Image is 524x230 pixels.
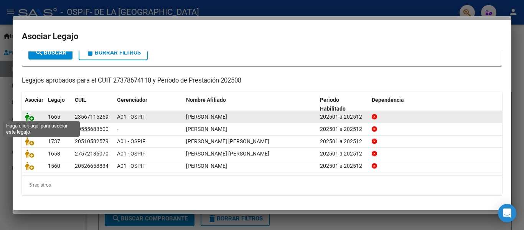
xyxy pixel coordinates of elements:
[117,163,145,169] span: A01 - OSPIF
[86,49,141,56] span: Borrar Filtros
[48,97,65,103] span: Legajo
[186,97,226,103] span: Nombre Afiliado
[48,114,60,120] span: 1665
[48,151,60,157] span: 1658
[183,92,317,117] datatable-header-cell: Nombre Afiliado
[75,149,109,158] div: 27572186070
[186,163,227,169] span: GOMEZ CELIS BRUNO LEON
[75,162,109,170] div: 20526658834
[22,92,45,117] datatable-header-cell: Asociar
[117,138,145,144] span: A01 - OSPIF
[117,126,119,132] span: -
[186,138,269,144] span: CARRIZO CARDOZO BENJAMIN JOSUE
[35,49,66,56] span: Buscar
[320,137,366,146] div: 202501 a 202512
[35,48,44,57] mat-icon: search
[75,137,109,146] div: 20510582579
[48,163,60,169] span: 1560
[75,97,86,103] span: CUIL
[48,138,60,144] span: 1737
[22,175,502,195] div: 5 registros
[75,113,109,121] div: 23567115259
[45,92,72,117] datatable-header-cell: Legajo
[114,92,183,117] datatable-header-cell: Gerenciador
[72,92,114,117] datatable-header-cell: CUIL
[75,125,109,134] div: 20555683600
[320,162,366,170] div: 202501 a 202512
[48,126,60,132] span: 1696
[372,97,404,103] span: Dependencia
[25,97,43,103] span: Asociar
[117,114,145,120] span: A01 - OSPIF
[22,29,502,44] h2: Asociar Legajo
[22,76,502,86] p: Legajos aprobados para el CUIT 27378674110 y Período de Prestación 202508
[186,114,227,120] span: RECHE BENICIO JOAQUIN
[79,45,148,60] button: Borrar Filtros
[369,92,503,117] datatable-header-cell: Dependencia
[186,126,227,132] span: ROJAS NEHEMIAS NICOLAS
[498,204,516,222] div: Open Intercom Messenger
[320,113,366,121] div: 202501 a 202512
[28,46,73,60] button: Buscar
[320,149,366,158] div: 202501 a 202512
[317,92,369,117] datatable-header-cell: Periodo Habilitado
[320,97,346,112] span: Periodo Habilitado
[117,97,147,103] span: Gerenciador
[86,48,95,57] mat-icon: delete
[320,125,366,134] div: 202501 a 202512
[117,151,145,157] span: A01 - OSPIF
[186,151,269,157] span: QUISPE MARIA LUZ MERLINA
